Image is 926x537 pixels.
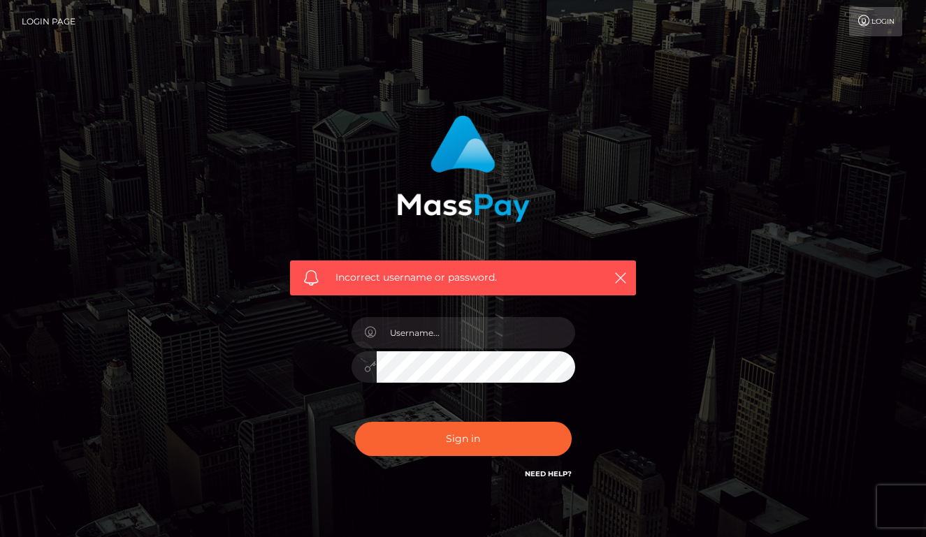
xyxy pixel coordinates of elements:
[397,115,530,222] img: MassPay Login
[377,317,575,348] input: Username...
[849,7,902,36] a: Login
[22,7,75,36] a: Login Page
[335,270,591,285] span: Incorrect username or password.
[525,469,572,478] a: Need Help?
[355,422,572,456] button: Sign in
